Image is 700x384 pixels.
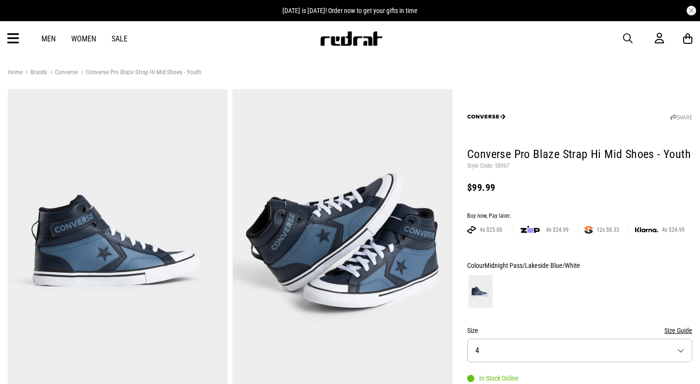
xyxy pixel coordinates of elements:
[467,212,692,220] div: Buy now, Pay later.
[319,31,383,46] img: Redrat logo
[467,97,506,136] img: Converse
[476,226,506,234] span: 4x $25.00
[282,7,418,14] span: [DATE] is [DATE]! Order now to get your gifts in time
[467,339,692,362] button: 4
[8,4,37,33] button: Open LiveChat chat widget
[635,227,658,233] img: KLARNA
[467,147,692,162] h1: Converse Pro Blaze Strap Hi Mid Shoes - Youth
[658,226,688,234] span: 4x $24.99
[484,262,580,269] span: Midnight Pass/Lakeside Blue/White
[475,346,479,355] span: 4
[593,226,623,234] span: 12x $8.33
[78,68,201,78] a: Converse Pro Blaze Strap Hi Mid Shoes - Youth
[23,68,47,78] a: Brands
[671,114,692,121] a: SHARE
[467,374,519,382] div: In Stock Online
[112,34,127,43] a: Sale
[467,226,476,234] img: AFTERPAY
[47,68,78,78] a: Converse
[71,34,96,43] a: Women
[521,225,540,235] img: zip
[467,260,692,271] div: Colour
[467,325,692,336] div: Size
[467,162,692,170] p: Style Code: 58967
[467,182,692,193] div: $99.99
[469,275,493,308] img: Midnight Pass/Lakeside Blue/White
[542,226,573,234] span: 4x $24.99
[41,34,56,43] a: Men
[8,68,23,76] a: Home
[664,325,692,336] button: Size Guide
[585,226,593,234] img: SPLITPAY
